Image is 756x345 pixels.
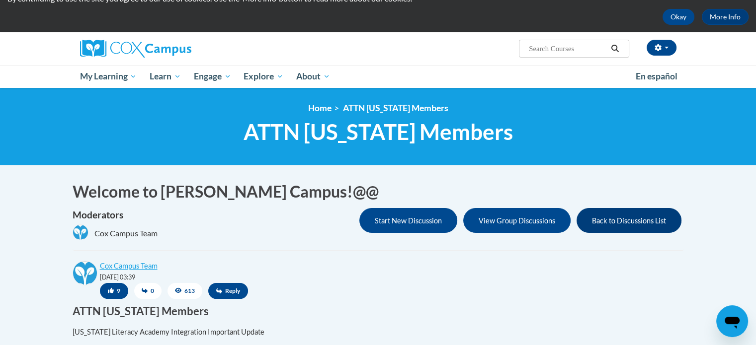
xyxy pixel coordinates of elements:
[629,66,684,87] a: En español
[73,304,676,319] h3: ATTN [US_STATE] Members
[663,9,694,25] button: Okay
[636,71,677,81] span: En español
[73,181,684,203] h1: Welcome to [PERSON_NAME] Campus!@@
[187,65,238,88] a: Engage
[168,283,203,299] span: 613
[80,40,191,58] img: Cox Campus
[100,283,128,299] button: 9
[308,103,332,113] a: Home
[528,43,607,55] input: Search Courses
[359,208,457,233] button: Start New Discussion
[73,208,158,222] h4: Moderators
[73,261,97,285] img: Cox Campus Team
[73,327,676,338] p: [US_STATE] Literacy Academy Integration Important Update
[100,274,135,281] small: [DATE] 03:39
[702,9,749,25] a: More Info
[73,224,88,240] img: Cox Campus Team
[65,65,691,88] div: Main menu
[296,70,330,82] span: About
[80,70,137,82] span: My Learning
[607,43,622,55] button: Search
[244,119,513,145] span: ATTN [US_STATE] Members
[343,103,448,113] span: ATTN [US_STATE] Members
[74,65,144,88] a: My Learning
[577,208,681,233] button: Back to Discussions List
[244,70,283,82] span: Explore
[143,65,187,88] a: Learn
[237,65,290,88] a: Explore
[194,70,231,82] span: Engage
[94,228,158,239] span: Cox Campus Team
[463,208,571,233] button: View Group Discussions
[208,283,248,299] span: Reply
[716,305,748,337] iframe: Button to launch messaging window
[150,70,181,82] span: Learn
[290,65,336,88] a: About
[100,262,158,270] a: Cox Campus Team
[134,283,162,299] span: 0
[647,40,676,56] button: Account Settings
